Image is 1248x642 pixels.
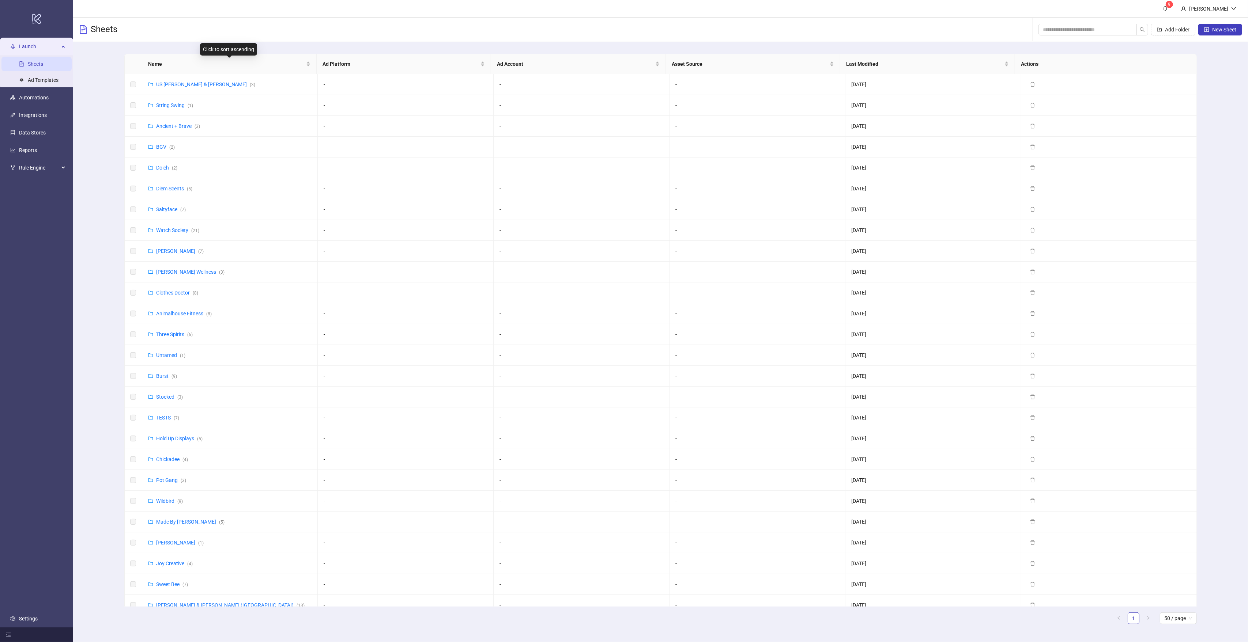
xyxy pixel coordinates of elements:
td: - [670,220,845,241]
td: [DATE] [845,512,1021,532]
a: Stocked(3) [156,394,183,400]
td: - [670,491,845,512]
td: - [318,595,494,616]
span: folder [148,332,153,337]
span: delete [1030,478,1035,483]
span: ( 21 ) [191,228,199,233]
th: Ad Platform [317,54,491,74]
td: - [318,178,494,199]
span: delete [1030,228,1035,233]
td: - [318,241,494,262]
a: Clothes Doctor(8) [156,290,198,296]
td: - [670,532,845,553]
td: [DATE] [845,345,1021,366]
td: - [670,282,845,303]
td: - [318,137,494,157]
a: Pot Gang(3) [156,477,186,483]
td: - [670,303,845,324]
td: [DATE] [845,241,1021,262]
span: delete [1030,353,1035,358]
td: - [494,428,670,449]
th: Name [142,54,317,74]
span: ( 4 ) [187,561,193,566]
span: folder [148,373,153,379]
th: Asset Source [666,54,840,74]
span: Ad Platform [323,60,479,68]
span: delete [1030,290,1035,295]
td: - [318,282,494,303]
span: folder [148,436,153,441]
span: Last Modified [846,60,1003,68]
span: folder [148,290,153,295]
td: [DATE] [845,282,1021,303]
span: delete [1030,165,1035,170]
span: delete [1030,144,1035,149]
td: - [318,262,494,282]
span: fork [10,165,15,170]
td: - [494,282,670,303]
span: folder [148,415,153,420]
span: delete [1030,248,1035,254]
td: [DATE] [845,262,1021,282]
td: [DATE] [845,95,1021,116]
a: Saltyface(7) [156,206,186,212]
td: - [494,366,670,387]
span: folder [148,144,153,149]
td: - [670,324,845,345]
li: 1 [1128,612,1139,624]
span: Launch [19,39,59,54]
td: [DATE] [845,366,1021,387]
td: - [670,449,845,470]
td: - [318,157,494,178]
td: - [670,345,845,366]
span: plus-square [1204,27,1209,32]
button: Add Folder [1151,24,1195,35]
td: - [494,241,670,262]
a: TESTS(7) [156,415,179,421]
span: folder [148,311,153,316]
td: - [494,595,670,616]
span: delete [1030,519,1035,524]
td: - [494,116,670,137]
span: ( 3 ) [195,124,200,129]
span: ( 5 ) [187,186,192,191]
a: Data Stores [19,130,46,136]
a: Ad Templates [28,77,59,83]
td: [DATE] [845,199,1021,220]
span: ( 3 ) [219,270,225,275]
span: ( 4 ) [182,457,188,462]
span: ( 9 ) [177,499,183,504]
td: [DATE] [845,116,1021,137]
a: [PERSON_NAME] Wellness(3) [156,269,225,275]
span: ( 7 ) [182,582,188,587]
td: - [670,178,845,199]
span: delete [1030,332,1035,337]
a: Automations [19,95,49,100]
span: ( 5 ) [219,520,225,525]
td: - [670,595,845,616]
span: New Sheet [1212,27,1236,33]
td: [DATE] [845,574,1021,595]
a: [PERSON_NAME](1) [156,540,204,546]
a: String Swing(1) [156,102,193,108]
td: - [318,470,494,491]
td: [DATE] [845,303,1021,324]
td: - [494,407,670,428]
td: - [494,95,670,116]
span: right [1146,616,1150,620]
span: delete [1030,186,1035,191]
span: folder [148,498,153,504]
span: ( 7 ) [180,207,186,212]
span: folder [148,269,153,274]
td: - [318,428,494,449]
a: Chickadee(4) [156,456,188,462]
span: ( 2 ) [172,166,177,171]
span: ( 9 ) [171,374,177,379]
span: menu-fold [6,632,11,637]
span: delete [1030,436,1035,441]
td: - [670,262,845,282]
td: - [670,116,845,137]
span: folder [148,165,153,170]
a: Joy Creative(4) [156,561,193,566]
button: right [1142,612,1154,624]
